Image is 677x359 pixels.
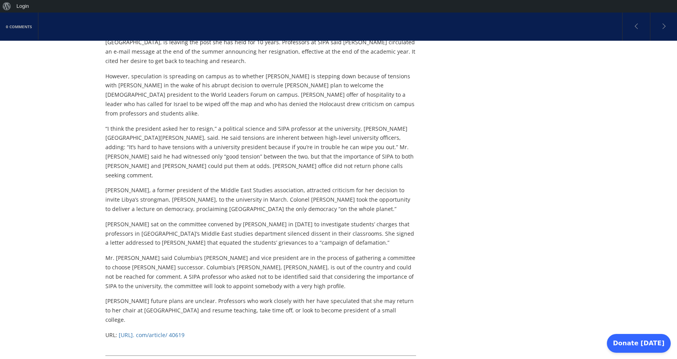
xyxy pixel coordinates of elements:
p: “I think the president asked her to resign,” a political science and SIPA professor at the univer... [105,124,416,180]
p: The press office at the university confirmed [DATE] that the [PERSON_NAME], who has come under cr... [105,19,416,66]
p: Mr. [PERSON_NAME] said Columbia’s [PERSON_NAME] and vice president are in the process of gatherin... [105,253,416,290]
a: [URL]. com/article/ 40619 [119,331,185,339]
p: [PERSON_NAME], a former president of the Middle East Studies association, attracted criticism for... [105,186,416,213]
span: URL: [105,331,117,339]
p: However, speculation is spreading on campus as to whether [PERSON_NAME] is stepping down because ... [105,72,416,118]
p: [PERSON_NAME] sat on the committee convened by [PERSON_NAME] in [DATE] to investigate students’ c... [105,220,416,247]
p: [PERSON_NAME] future plans are unclear. Professors who work closely with her have speculated that... [105,296,416,324]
